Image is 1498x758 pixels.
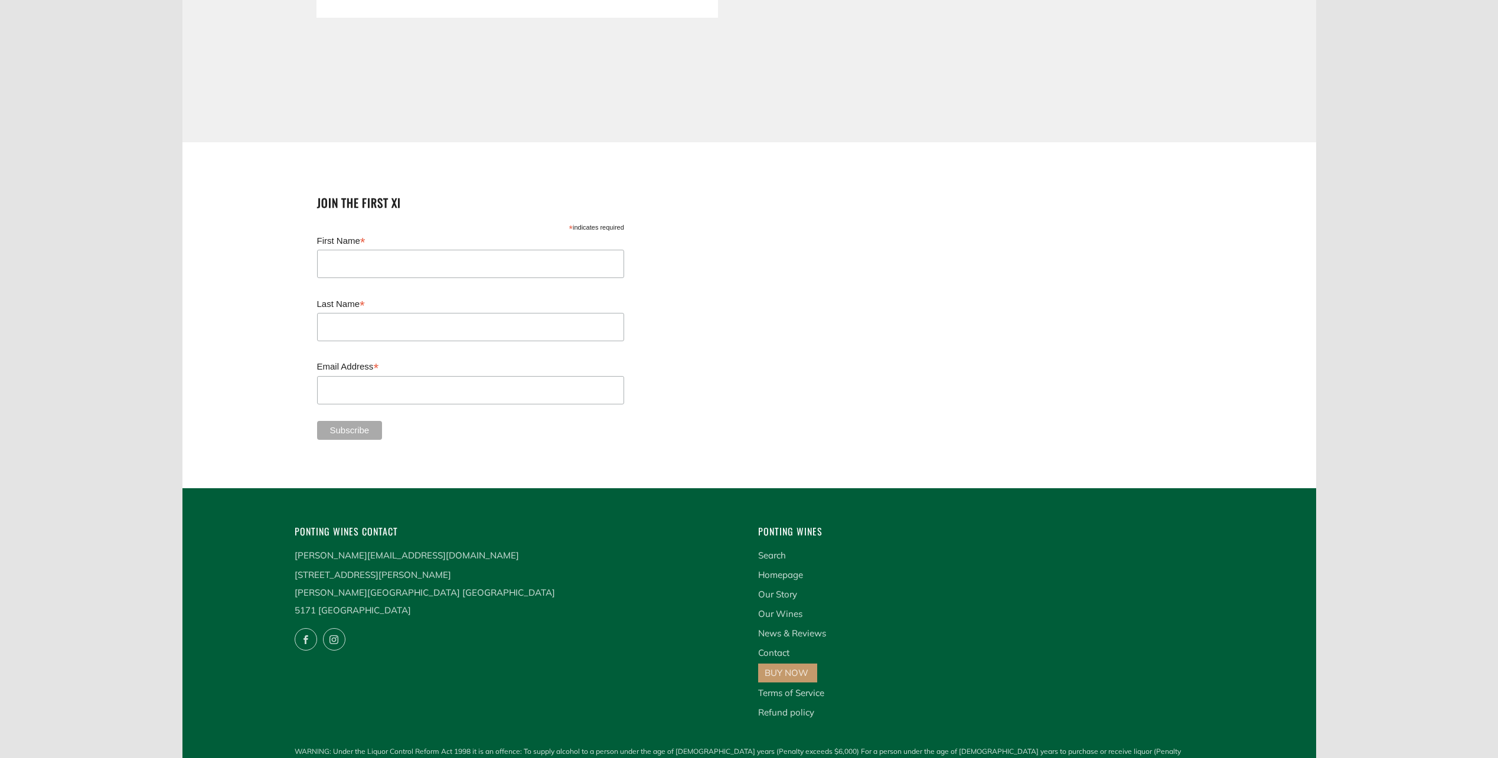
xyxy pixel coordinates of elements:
[317,232,624,249] label: First Name
[295,524,740,540] h4: Ponting Wines Contact
[758,647,789,658] a: Contact
[758,569,803,580] a: Homepage
[758,687,824,698] a: Terms of Service
[758,550,786,561] a: Search
[765,667,808,678] a: BUY NOW
[295,550,519,561] a: [PERSON_NAME][EMAIL_ADDRESS][DOMAIN_NAME]
[317,295,624,312] label: Last Name
[758,589,797,600] a: Our Story
[317,194,637,212] h2: Join the first XI
[317,421,383,440] input: Subscribe
[758,524,1204,540] h4: Ponting Wines
[758,707,814,718] a: Refund policy
[758,628,826,639] a: News & Reviews
[758,608,802,619] a: Our Wines
[317,221,624,232] div: indicates required
[295,566,740,619] p: [STREET_ADDRESS][PERSON_NAME] [PERSON_NAME][GEOGRAPHIC_DATA] [GEOGRAPHIC_DATA] 5171 [GEOGRAPHIC_D...
[317,358,624,374] label: Email Address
